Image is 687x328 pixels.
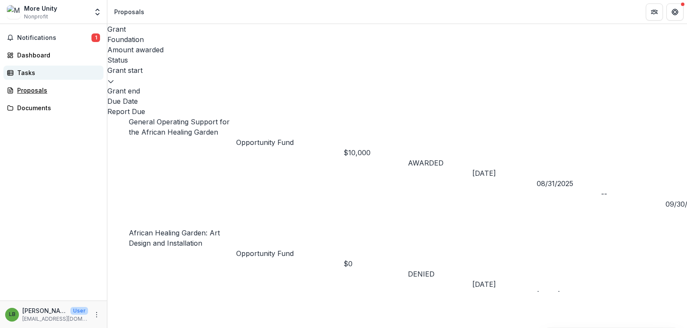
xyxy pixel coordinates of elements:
[22,306,67,315] p: [PERSON_NAME]
[91,310,102,320] button: More
[17,103,97,112] div: Documents
[537,289,601,300] div: [DATE]
[17,34,91,42] span: Notifications
[129,117,230,136] a: General Operating Support for the African Healing Garden
[343,147,408,158] div: $10,000
[646,3,663,21] button: Partners
[107,65,687,86] div: Grant start
[537,178,601,189] div: 08/31/2025
[3,48,103,62] a: Dashboard
[107,45,687,55] div: Amount awarded
[107,24,687,34] div: Grant
[129,229,220,247] a: African Healing Garden: Art Design and Installation
[3,101,103,115] a: Documents
[17,86,97,95] div: Proposals
[114,7,144,16] div: Proposals
[9,312,15,317] div: Lauren Beachom
[24,13,48,21] span: Nonprofit
[91,3,103,21] button: Open entity switcher
[107,55,687,65] div: Status
[3,31,103,45] button: Notifications1
[3,83,103,97] a: Proposals
[107,106,687,117] div: Report Due
[472,279,537,289] div: [DATE]
[111,6,148,18] nav: breadcrumb
[601,189,666,199] div: --
[236,137,343,147] p: Opportunity Fund
[107,78,114,85] svg: sorted descending
[17,68,97,77] div: Tasks
[107,34,687,45] div: Foundation
[7,5,21,19] img: More Unity
[107,65,687,75] div: Grant start
[236,248,343,259] p: Opportunity Fund
[107,96,687,106] div: Due Date
[107,86,687,96] div: Grant end
[666,3,684,21] button: Get Help
[408,270,435,278] span: DENIED
[17,51,97,60] div: Dashboard
[24,4,57,13] div: More Unity
[3,66,103,80] a: Tasks
[70,307,88,315] p: User
[343,259,408,269] div: $0
[408,159,444,167] span: AWARDED
[22,315,88,323] p: [EMAIL_ADDRESS][DOMAIN_NAME]
[91,33,100,42] span: 1
[472,168,537,178] div: [DATE]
